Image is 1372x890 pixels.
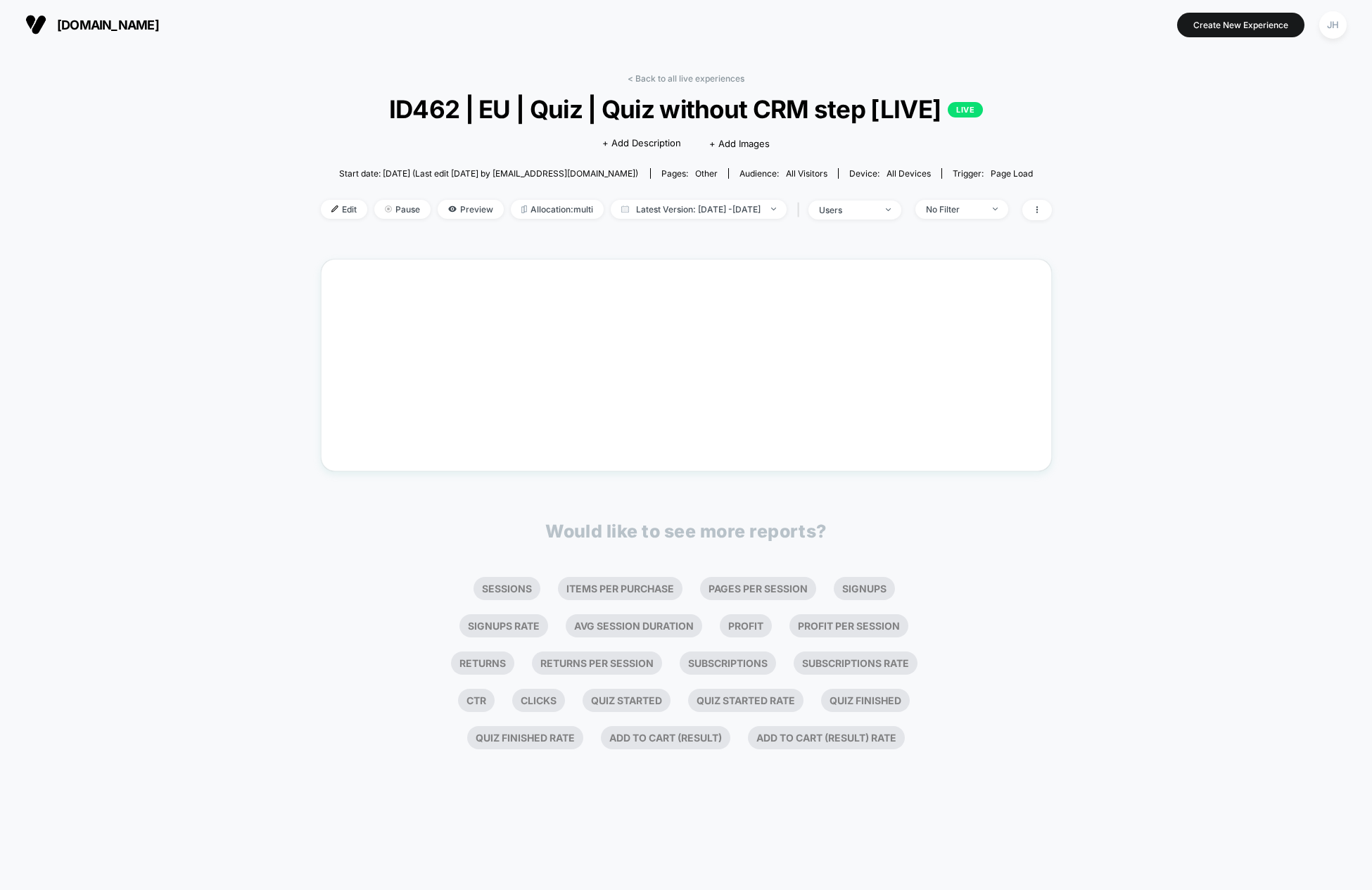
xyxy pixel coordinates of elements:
p: LIVE [948,102,983,117]
p: Would like to see more reports? [545,521,827,542]
span: Device: [838,168,941,179]
span: Pause [374,200,431,219]
img: Visually logo [25,14,46,35]
li: Subscriptions Rate [794,651,917,675]
span: All Visitors [786,168,827,179]
li: Clicks [512,689,565,712]
img: edit [331,205,338,212]
li: Sessions [474,577,540,600]
span: Latest Version: [DATE] - [DATE] [611,200,787,219]
img: end [886,208,891,211]
span: | [794,200,808,220]
div: Trigger: [953,168,1033,179]
span: Preview [438,200,504,219]
li: Ctr [458,689,495,712]
div: Pages: [661,168,718,179]
li: Returns [451,651,514,675]
button: [DOMAIN_NAME] [21,13,163,36]
li: Pages Per Session [700,577,816,600]
li: Quiz Started rate [688,689,803,712]
span: Page Load [991,168,1033,179]
li: Signups [834,577,895,600]
img: end [771,208,776,210]
img: end [385,205,392,212]
li: Profit [720,614,772,637]
div: users [819,205,875,215]
button: Create New Experience [1177,13,1304,37]
span: Start date: [DATE] (Last edit [DATE] by [EMAIL_ADDRESS][DOMAIN_NAME]) [339,168,638,179]
div: No Filter [926,204,982,215]
span: other [695,168,718,179]
span: [DOMAIN_NAME] [57,18,159,32]
li: Add to cart (result) [601,726,730,749]
li: Subscriptions [680,651,776,675]
span: + Add Images [709,138,770,149]
li: Quiz Started [583,689,671,712]
li: Quiz Finished [821,689,910,712]
img: rebalance [521,205,527,213]
span: Allocation: multi [511,200,604,219]
div: JH [1319,11,1347,39]
img: calendar [621,205,629,212]
li: Returns Per Session [532,651,662,675]
li: Signups Rate [459,614,548,637]
li: Profit Per Session [789,614,908,637]
span: ID462 | EU | Quiz | Quiz without CRM step [LIVE] [357,94,1015,124]
li: Items Per Purchase [558,577,682,600]
div: Audience: [739,168,827,179]
span: Edit [321,200,367,219]
li: Avg Session Duration [566,614,702,637]
img: end [993,208,998,210]
li: Quiz Finished rate [467,726,583,749]
span: all devices [887,168,931,179]
a: < Back to all live experiences [628,73,744,84]
span: + Add Description [602,136,681,151]
li: Add to cart (result) rate [748,726,905,749]
button: JH [1315,11,1351,39]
